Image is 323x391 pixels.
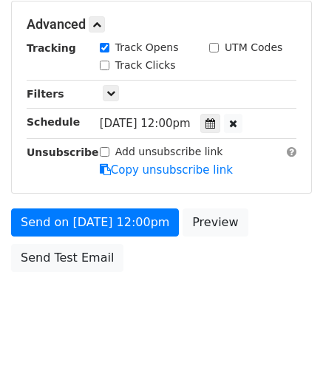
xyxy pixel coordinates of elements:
iframe: Chat Widget [249,320,323,391]
strong: Schedule [27,116,80,128]
span: [DATE] 12:00pm [100,117,191,130]
a: Send Test Email [11,244,123,272]
strong: Unsubscribe [27,146,99,158]
label: Track Opens [115,40,179,55]
a: Preview [183,208,248,237]
h5: Advanced [27,16,296,33]
a: Copy unsubscribe link [100,163,233,177]
label: Track Clicks [115,58,176,73]
label: UTM Codes [225,40,282,55]
strong: Tracking [27,42,76,54]
a: Send on [DATE] 12:00pm [11,208,179,237]
strong: Filters [27,88,64,100]
label: Add unsubscribe link [115,144,223,160]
